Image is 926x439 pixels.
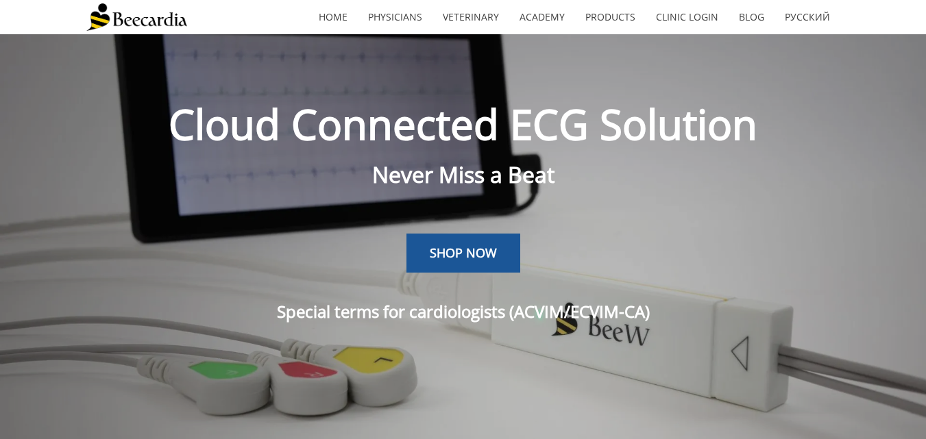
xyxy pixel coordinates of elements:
[432,1,509,33] a: Veterinary
[775,1,840,33] a: Русский
[575,1,646,33] a: Products
[729,1,775,33] a: Blog
[372,160,555,189] span: Never Miss a Beat
[308,1,358,33] a: home
[430,244,497,261] span: SHOP NOW
[646,1,729,33] a: Clinic Login
[277,300,650,323] span: Special terms for cardiologists (ACVIM/ECVIM-CA)
[406,234,520,273] a: SHOP NOW
[86,3,187,31] img: Beecardia
[169,96,757,152] span: Cloud Connected ECG Solution
[358,1,432,33] a: Physicians
[509,1,575,33] a: Academy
